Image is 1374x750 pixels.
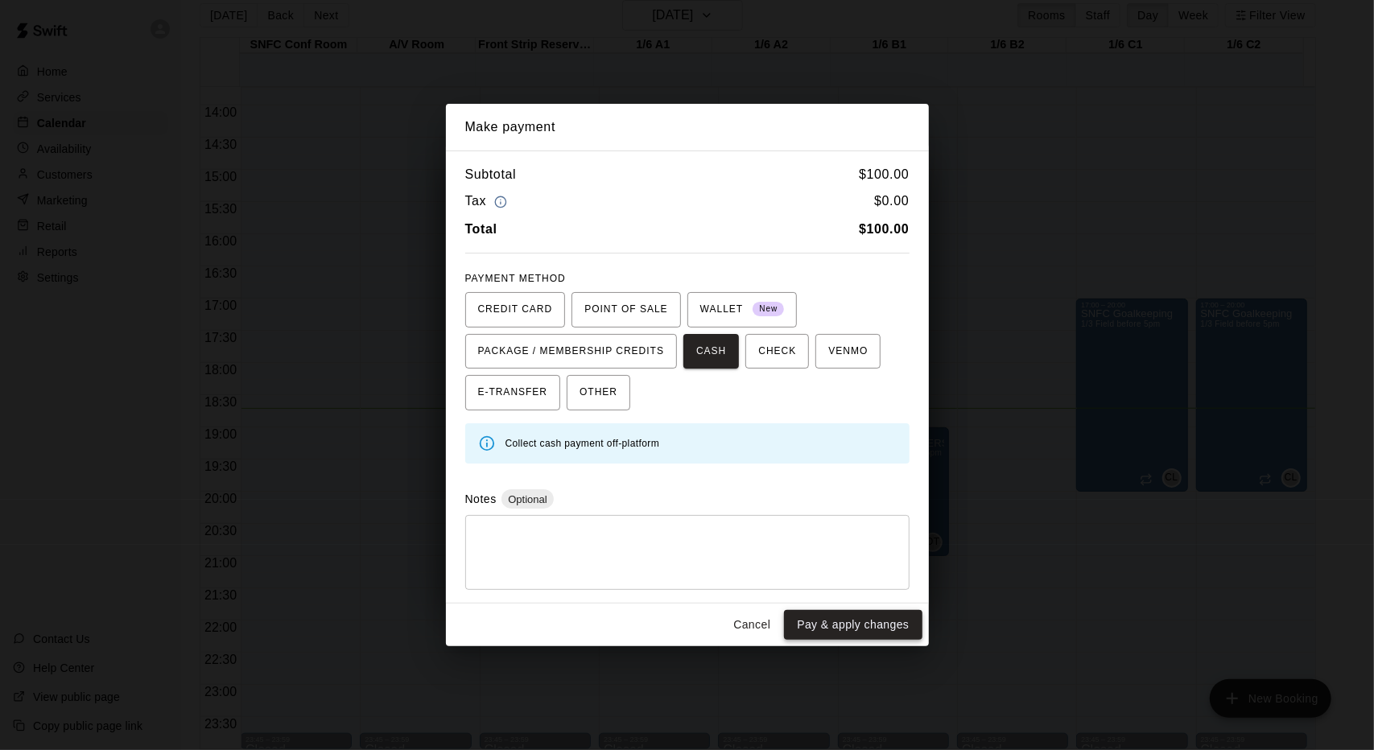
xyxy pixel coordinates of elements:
[478,380,548,406] span: E-TRANSFER
[584,297,667,323] span: POINT OF SALE
[745,334,809,369] button: CHECK
[815,334,881,369] button: VENMO
[784,610,922,640] button: Pay & apply changes
[465,375,561,410] button: E-TRANSFER
[465,334,678,369] button: PACKAGE / MEMBERSHIP CREDITS
[465,222,497,236] b: Total
[465,492,497,505] label: Notes
[687,292,798,328] button: WALLET New
[580,380,617,406] span: OTHER
[683,334,739,369] button: CASH
[571,292,680,328] button: POINT OF SALE
[567,375,630,410] button: OTHER
[859,222,909,236] b: $ 100.00
[465,292,566,328] button: CREDIT CARD
[859,164,909,185] h6: $ 100.00
[696,339,726,365] span: CASH
[753,299,784,320] span: New
[465,164,517,185] h6: Subtotal
[478,297,553,323] span: CREDIT CARD
[446,104,929,150] h2: Make payment
[478,339,665,365] span: PACKAGE / MEMBERSHIP CREDITS
[465,273,566,284] span: PAYMENT METHOD
[828,339,868,365] span: VENMO
[700,297,785,323] span: WALLET
[758,339,796,365] span: CHECK
[505,438,660,449] span: Collect cash payment off-platform
[874,191,909,212] h6: $ 0.00
[726,610,778,640] button: Cancel
[465,191,512,212] h6: Tax
[501,493,553,505] span: Optional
